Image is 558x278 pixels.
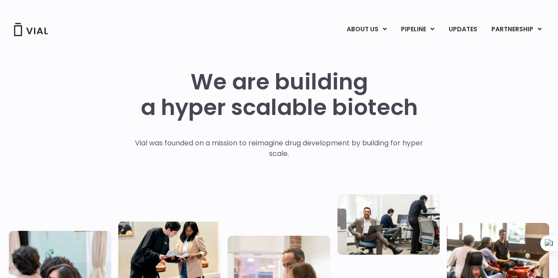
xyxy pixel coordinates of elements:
[340,22,393,37] a: ABOUT USMenu Toggle
[13,23,49,36] img: Vial Logo
[484,22,549,37] a: PARTNERSHIPMenu Toggle
[442,22,484,37] a: UPDATES
[394,22,441,37] a: PIPELINEMenu Toggle
[126,138,432,159] p: Vial was founded on a mission to reimagine drug development by building for hyper scale.
[337,193,440,255] img: Three people working in an office
[141,69,418,120] h1: We are building a hyper scalable biotech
